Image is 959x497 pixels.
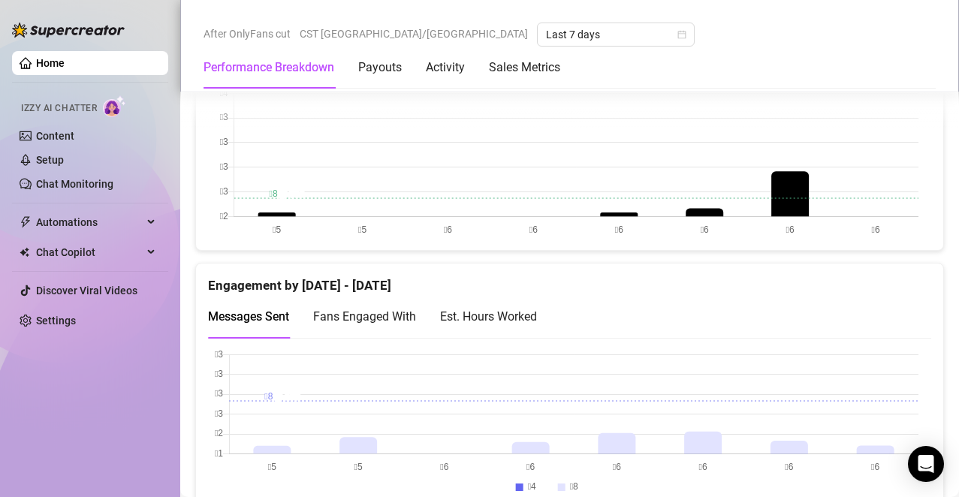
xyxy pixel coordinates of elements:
span: thunderbolt [20,216,32,228]
a: Content [36,130,74,142]
span: Chat Copilot [36,240,143,264]
div: Sales Metrics [489,59,560,77]
span: After OnlyFans cut [204,23,291,45]
img: AI Chatter [103,95,126,117]
span: Fans Engaged With [313,309,416,324]
a: Setup [36,154,64,166]
a: Settings [36,315,76,327]
div: Engagement by [DATE] - [DATE] [208,264,931,296]
img: logo-BBDzfeDw.svg [12,23,125,38]
div: Open Intercom Messenger [908,446,944,482]
a: Home [36,57,65,69]
div: Performance Breakdown [204,59,334,77]
span: Last 7 days [546,23,686,46]
div: Payouts [358,59,402,77]
div: Activity [426,59,465,77]
span: Messages Sent [208,309,289,324]
span: Automations [36,210,143,234]
a: Chat Monitoring [36,178,113,190]
span: CST [GEOGRAPHIC_DATA]/[GEOGRAPHIC_DATA] [300,23,528,45]
img: Chat Copilot [20,247,29,258]
span: calendar [677,30,686,39]
a: Discover Viral Videos [36,285,137,297]
div: Est. Hours Worked [440,307,537,326]
span: Izzy AI Chatter [21,101,97,116]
